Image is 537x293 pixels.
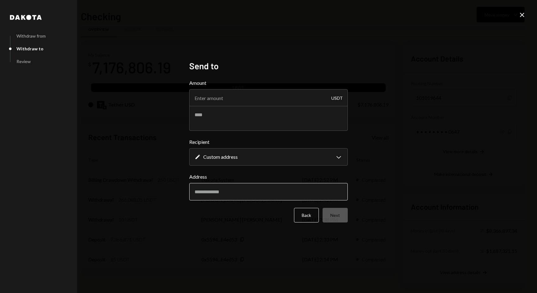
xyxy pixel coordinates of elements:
[16,46,44,51] div: Withdraw to
[189,60,348,72] h2: Send to
[189,89,348,107] input: Enter amount
[189,138,348,146] label: Recipient
[189,148,348,166] button: Recipient
[189,173,348,181] label: Address
[331,89,343,107] div: USDT
[16,59,31,64] div: Review
[294,208,319,222] button: Back
[189,79,348,87] label: Amount
[16,33,46,39] div: Withdraw from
